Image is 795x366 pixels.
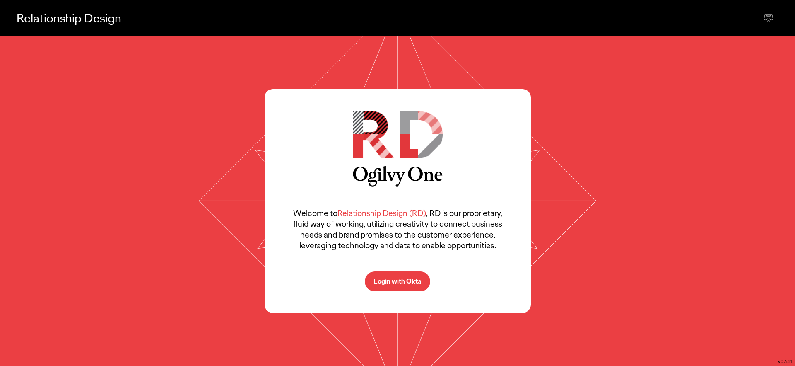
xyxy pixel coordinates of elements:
[759,8,778,28] div: Send feedback
[353,111,443,158] img: RD Logo
[373,278,422,285] p: Login with Okta
[365,271,430,291] button: Login with Okta
[337,208,426,218] span: Relationship Design (RD)
[289,208,506,251] p: Welcome to , RD is our proprietary, fluid way of working, utilizing creativity to connect busines...
[17,10,121,27] p: Relationship Design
